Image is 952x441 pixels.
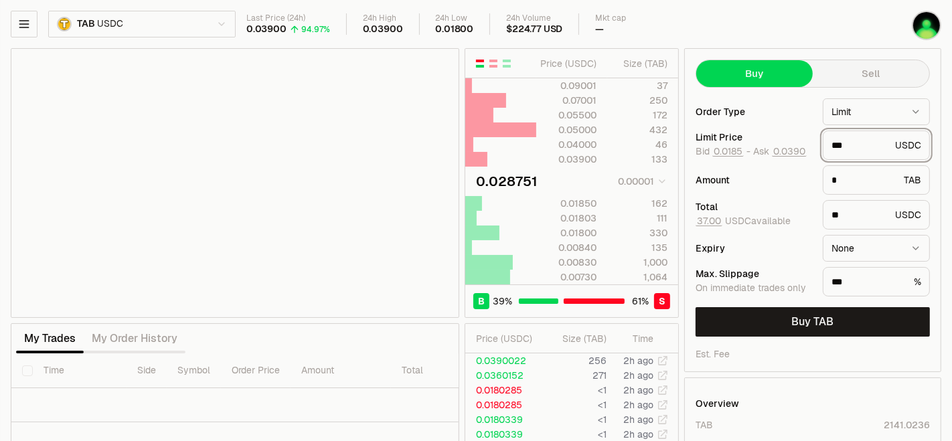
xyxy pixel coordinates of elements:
td: <1 [543,383,607,398]
button: Show Buy and Sell Orders [475,58,485,69]
span: Bid - [696,146,750,158]
span: TAB [77,18,94,30]
div: 135 [608,241,667,254]
th: Side [127,353,167,388]
span: S [659,294,665,308]
button: Show Buy Orders Only [501,58,512,69]
div: % [823,267,930,296]
button: Show Sell Orders Only [488,58,499,69]
div: Overview [696,397,739,410]
img: 3 [912,11,941,40]
iframe: Financial Chart [11,49,459,317]
div: Max. Slippage [696,269,812,278]
button: None [823,235,930,262]
div: 133 [608,153,667,166]
div: $224.77 USD [506,23,562,35]
div: 0.01800 [537,226,597,240]
button: Buy [696,60,813,87]
div: 172 [608,108,667,122]
div: 0.01800 [436,23,474,35]
span: USDC available [696,215,791,227]
div: On immediate trades only [696,282,812,294]
div: 432 [608,123,667,137]
td: 0.0180285 [465,383,543,398]
td: 0.0360152 [465,368,543,383]
div: 330 [608,226,667,240]
th: Time [33,353,127,388]
div: Amount [696,175,812,185]
button: My Order History [84,325,185,352]
div: 111 [608,211,667,225]
div: 37 [608,79,667,92]
div: — [595,23,604,35]
div: Total [696,202,812,211]
time: 2h ago [623,369,653,381]
th: Symbol [167,353,221,388]
div: 0.05000 [537,123,597,137]
button: 37.00 [696,215,722,226]
div: 0.07001 [537,94,597,107]
th: Amount [291,353,391,388]
div: 0.05500 [537,108,597,122]
div: Mkt cap [595,13,626,23]
td: <1 [543,412,607,427]
div: 0.03900 [246,23,287,35]
div: TAB [823,165,930,195]
div: Expiry [696,244,812,253]
div: 0.03900 [537,153,597,166]
div: 24h Low [436,13,474,23]
button: My Trades [16,325,84,352]
time: 2h ago [623,355,653,367]
div: Size ( TAB ) [554,332,607,345]
button: 0.00001 [614,173,667,189]
div: USDC [823,130,930,160]
div: Time [618,332,653,345]
div: 24h Volume [506,13,562,23]
time: 2h ago [623,414,653,426]
div: 0.00830 [537,256,597,269]
time: 2h ago [623,384,653,396]
td: 0.0390022 [465,353,543,368]
div: 0.09001 [537,79,597,92]
img: TAB.png [57,17,72,31]
button: 0.0390 [772,146,807,157]
div: 250 [608,94,667,107]
button: Select all [22,365,33,376]
div: Price ( USDC ) [537,57,597,70]
div: Order Type [696,107,812,116]
div: 0.04000 [537,138,597,151]
div: Last Price (24h) [246,13,330,23]
div: 1,000 [608,256,667,269]
button: Sell [813,60,929,87]
button: 0.0185 [712,146,744,157]
span: USDC [97,18,123,30]
div: 1,064 [608,270,667,284]
td: <1 [543,398,607,412]
span: Ask [753,146,807,158]
button: Limit [823,98,930,125]
td: 256 [543,353,607,368]
div: Est. Fee [696,347,730,361]
div: 0.00840 [537,241,597,254]
time: 2h ago [623,399,653,411]
div: 162 [608,197,667,210]
div: Size ( TAB ) [608,57,667,70]
div: Limit Price [696,133,812,142]
div: 94.97% [301,24,330,35]
td: 271 [543,368,607,383]
span: 61 % [633,294,649,308]
time: 2h ago [623,428,653,440]
div: 0.01850 [537,197,597,210]
div: 0.00730 [537,270,597,284]
div: TAB [696,418,713,432]
span: 39 % [493,294,513,308]
td: 0.0180339 [465,412,543,427]
div: 2141.0236 [884,418,930,432]
th: Total [391,353,491,388]
div: 0.028751 [476,172,538,191]
div: 24h High [363,13,403,23]
div: Price ( USDC ) [476,332,542,345]
button: Buy TAB [696,307,930,337]
div: USDC [823,200,930,230]
th: Order Price [221,353,291,388]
